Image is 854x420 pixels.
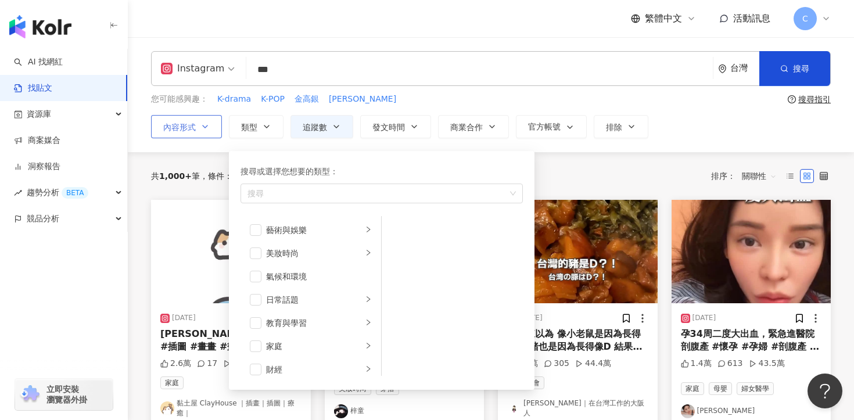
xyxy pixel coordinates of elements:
[266,293,363,306] div: 日常話題
[709,382,732,395] span: 母嬰
[528,122,561,131] span: 官方帳號
[15,379,113,410] a: chrome extension立即安裝 瀏覽器外掛
[243,218,379,242] li: 藝術與娛樂
[266,317,363,329] div: 教育與學習
[27,180,88,206] span: 趨勢分析
[151,171,200,181] div: 共 筆
[438,115,509,138] button: 商業合作
[14,161,60,173] a: 洞察報告
[62,187,88,199] div: BETA
[730,63,759,73] div: 台灣
[544,358,569,369] div: 305
[197,358,217,369] div: 17
[160,358,191,369] div: 2.6萬
[261,94,285,105] span: K-POP
[681,404,822,418] a: KOL Avatar[PERSON_NAME]
[14,82,52,94] a: 找貼文
[759,51,830,86] button: 搜尋
[742,167,777,185] span: 關聯性
[9,15,71,38] img: logo
[372,123,405,132] span: 發文時間
[365,226,372,233] span: right
[365,319,372,326] span: right
[243,311,379,335] li: 教育與學習
[575,358,611,369] div: 44.4萬
[27,101,51,127] span: 資源庫
[498,200,658,303] img: post-image
[159,171,192,181] span: 1,000+
[27,206,59,232] span: 競品分析
[161,59,224,78] div: Instagram
[19,385,41,404] img: chrome extension
[717,358,743,369] div: 613
[229,115,284,138] button: 類型搜尋或選擇您想要的類型：搜尋藝術與娛樂美妝時尚氣候和環境日常話題教育與學習家庭財經美食命理占卜遊戲
[294,93,320,106] button: 金高銀
[365,249,372,256] span: right
[14,189,22,197] span: rise
[718,64,727,73] span: environment
[334,404,348,418] img: KOL Avatar
[243,288,379,311] li: 日常話題
[672,200,831,303] img: post-image
[365,342,372,349] span: right
[223,358,259,369] div: 19.6萬
[46,384,87,405] span: 立即安裝 瀏覽器外掛
[365,365,372,372] span: right
[160,401,174,415] img: KOL Avatar
[217,94,251,105] span: K-drama
[329,94,396,105] span: [PERSON_NAME]
[241,165,523,178] div: 搜尋或選擇您想要的類型：
[798,95,831,104] div: 搜尋指引
[507,328,648,354] div: 我本來以為 像小老鼠是因為長得像@ 豬也是因為長得像D 結果完全不一樣🤣 台語我只知道一些髒話 所以像這種是台語來的 對我們這種[DEMOGRAPHIC_DATA]來說比較難懂 但真的很好玩！ ...
[14,135,60,146] a: 商案媒合
[793,64,809,73] span: 搜尋
[711,167,783,185] div: 排序：
[151,200,311,303] img: post-image
[681,382,704,395] span: 家庭
[681,404,695,418] img: KOL Avatar
[645,12,682,25] span: 繁體中文
[692,313,716,323] div: [DATE]
[266,224,363,236] div: 藝術與娛樂
[172,313,196,323] div: [DATE]
[365,296,372,303] span: right
[243,358,379,381] li: 財經
[151,94,208,105] span: 您可能感興趣：
[681,328,822,354] div: 孕34周二度大出血，緊急進醫院剖腹產 #懷孕 #孕婦 #剖腹產 #孕媽咪 #新生兒
[260,93,285,106] button: K-POP
[290,115,353,138] button: 追蹤數
[328,93,397,106] button: [PERSON_NAME]
[802,12,808,25] span: C
[266,270,372,283] div: 氣候和環境
[681,358,712,369] div: 1.4萬
[241,123,257,132] span: 類型
[266,340,363,353] div: 家庭
[217,93,252,106] button: K-drama
[160,399,302,418] a: KOL Avatar黏土屋 ClayHouse ｜插畫｜插圖｜療癒｜
[737,382,774,395] span: 婦女醫學
[594,115,648,138] button: 排除
[733,13,770,24] span: 活動訊息
[163,123,196,132] span: 內容形式
[303,123,327,132] span: 追蹤數
[266,363,363,376] div: 財經
[808,374,842,408] iframe: Help Scout Beacon - Open
[243,242,379,265] li: 美妝時尚
[507,401,521,415] img: KOL Avatar
[151,115,222,138] button: 內容形式
[606,123,622,132] span: 排除
[295,94,319,105] span: 金高銀
[266,247,363,260] div: 美妝時尚
[160,376,184,389] span: 家庭
[749,358,785,369] div: 43.5萬
[516,115,587,138] button: 官方帳號
[14,56,63,68] a: searchAI 找網紅
[788,95,796,103] span: question-circle
[200,171,232,181] span: 條件 ：
[243,335,379,358] li: 家庭
[360,115,431,138] button: 發文時間
[450,123,483,132] span: 商業合作
[243,265,379,288] li: 氣候和環境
